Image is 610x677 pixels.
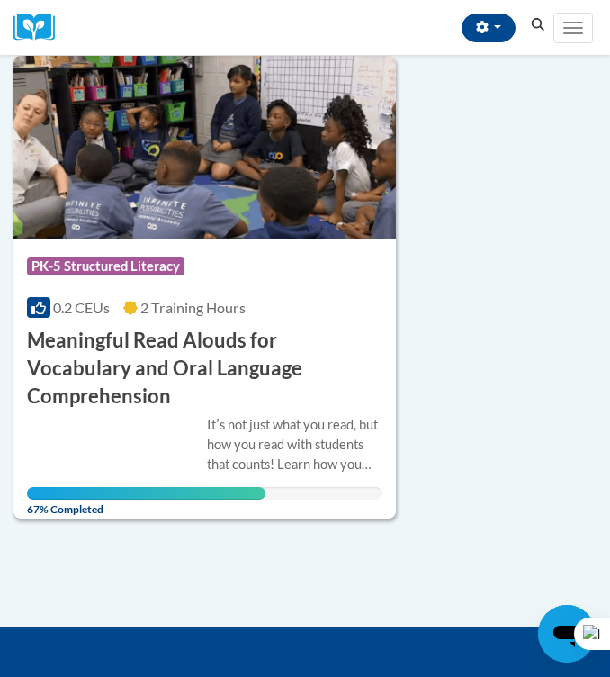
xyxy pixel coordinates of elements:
[13,14,67,41] a: Cox Campus
[27,257,184,275] span: PK-5 Structured Literacy
[538,605,596,663] iframe: Button to launch messaging window
[462,14,516,42] button: Account Settings
[27,487,265,516] span: 67% Completed
[207,415,382,474] div: Itʹs not just what you read, but how you read with students that counts! Learn how you can make y...
[13,56,396,239] img: Course Logo
[53,299,110,316] span: 0.2 CEUs
[13,14,67,41] img: Logo brand
[27,327,382,410] h3: Meaningful Read Alouds for Vocabulary and Oral Language Comprehension
[27,487,265,500] div: Your progress
[525,14,552,36] button: Search
[13,56,396,519] a: Course LogoPK-5 Structured Literacy0.2 CEUs2 Training Hours Meaningful Read Alouds for Vocabulary...
[140,299,246,316] span: 2 Training Hours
